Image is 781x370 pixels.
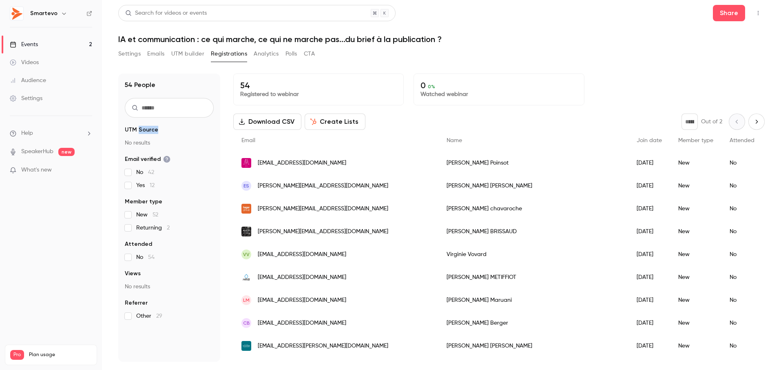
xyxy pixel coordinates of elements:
[678,138,713,143] span: Member type
[21,166,52,174] span: What's new
[258,250,346,259] span: [EMAIL_ADDRESS][DOMAIN_NAME]
[258,273,346,282] span: [EMAIL_ADDRESS][DOMAIN_NAME]
[125,126,214,320] section: facet-groups
[438,243,628,266] div: Virginie Vovard
[438,266,628,289] div: [PERSON_NAME] METIFFIOT
[258,205,388,213] span: [PERSON_NAME][EMAIL_ADDRESS][DOMAIN_NAME]
[721,312,763,334] div: No
[243,296,250,304] span: LM
[125,9,207,18] div: Search for videos or events
[241,341,251,351] img: maisonvillevert.com
[628,220,670,243] div: [DATE]
[10,58,39,67] div: Videos
[21,129,33,138] span: Help
[748,114,765,130] button: Next page
[628,289,670,312] div: [DATE]
[136,253,155,261] span: No
[438,174,628,197] div: [PERSON_NAME] [PERSON_NAME]
[10,76,46,85] div: Audience
[10,40,38,49] div: Events
[721,334,763,357] div: No
[670,312,721,334] div: New
[125,155,170,163] span: Email verified
[305,114,365,130] button: Create Lists
[241,272,251,282] img: h-r-s.fr
[670,197,721,220] div: New
[118,47,141,60] button: Settings
[10,94,42,103] div: Settings
[721,289,763,312] div: No
[211,47,247,60] button: Registrations
[428,84,435,89] span: 0 %
[637,138,662,143] span: Join date
[241,204,251,214] img: hagergroup.com
[148,169,154,175] span: 42
[258,182,388,190] span: [PERSON_NAME][EMAIL_ADDRESS][DOMAIN_NAME]
[670,289,721,312] div: New
[243,182,249,189] span: ES
[29,352,92,358] span: Plan usage
[30,9,58,18] h6: Smartevo
[243,319,250,327] span: CB
[730,138,754,143] span: Attended
[670,243,721,266] div: New
[438,220,628,243] div: [PERSON_NAME] BRISSAUD
[243,251,250,258] span: VV
[670,220,721,243] div: New
[125,270,141,278] span: Views
[447,138,462,143] span: Name
[628,152,670,174] div: [DATE]
[628,266,670,289] div: [DATE]
[258,342,388,350] span: [EMAIL_ADDRESS][PERSON_NAME][DOMAIN_NAME]
[240,80,397,90] p: 54
[136,312,162,320] span: Other
[118,34,765,44] h1: IA et communication : ce qui marche, ce qui ne marche pas...du brief à la publication ?
[148,254,155,260] span: 54
[156,313,162,319] span: 29
[125,198,162,206] span: Member type
[670,174,721,197] div: New
[670,152,721,174] div: New
[21,147,53,156] a: SpeakerHub
[241,158,251,168] img: gimmik.fr
[125,283,214,291] p: No results
[438,312,628,334] div: [PERSON_NAME] Berger
[628,174,670,197] div: [DATE]
[670,266,721,289] div: New
[628,197,670,220] div: [DATE]
[721,197,763,220] div: No
[713,5,745,21] button: Share
[241,227,251,236] img: mnhn.fr
[125,240,152,248] span: Attended
[241,138,255,143] span: Email
[10,350,24,360] span: Pro
[254,47,279,60] button: Analytics
[125,139,214,147] p: No results
[136,224,170,232] span: Returning
[721,243,763,266] div: No
[304,47,315,60] button: CTA
[420,80,577,90] p: 0
[670,334,721,357] div: New
[258,159,346,167] span: [EMAIL_ADDRESS][DOMAIN_NAME]
[420,90,577,98] p: Watched webinar
[285,47,297,60] button: Polls
[258,319,346,328] span: [EMAIL_ADDRESS][DOMAIN_NAME]
[153,212,158,218] span: 52
[167,225,170,231] span: 2
[721,174,763,197] div: No
[721,220,763,243] div: No
[58,148,75,156] span: new
[438,197,628,220] div: [PERSON_NAME] chavaroche
[721,266,763,289] div: No
[258,227,388,236] span: [PERSON_NAME][EMAIL_ADDRESS][DOMAIN_NAME]
[240,90,397,98] p: Registered to webinar
[136,181,155,189] span: Yes
[701,118,722,126] p: Out of 2
[258,296,346,305] span: [EMAIL_ADDRESS][DOMAIN_NAME]
[150,183,155,188] span: 12
[147,47,164,60] button: Emails
[721,152,763,174] div: No
[10,129,92,138] li: help-dropdown-opener
[233,114,301,130] button: Download CSV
